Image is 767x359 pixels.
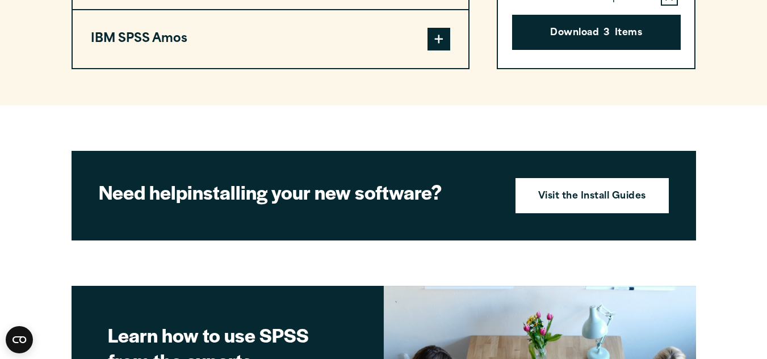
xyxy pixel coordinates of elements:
strong: Visit the Install Guides [538,189,646,204]
button: IBM SPSS Amos [73,10,468,68]
button: Open CMP widget [6,326,33,353]
a: Visit the Install Guides [515,178,669,213]
span: 3 [603,26,610,41]
strong: Need help [99,178,187,205]
h2: installing your new software? [99,179,496,205]
button: Download3Items [512,15,681,50]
